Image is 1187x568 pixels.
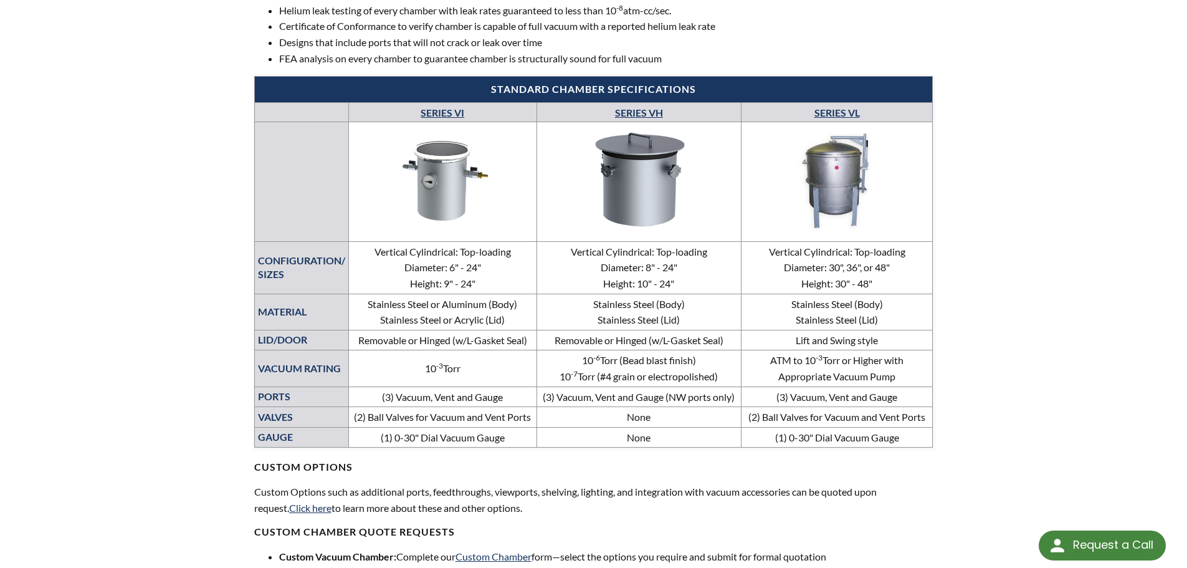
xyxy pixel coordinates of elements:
[348,241,536,294] td: Vertical Cylindrical: Top-loading Diameter: 6" - 24" Height: 9" - 24"
[279,51,933,67] li: FEA analysis on every chamber to guarantee chamber is structurally sound for full vacuum
[1073,531,1153,559] div: Request a Call
[571,369,578,378] sup: -7
[348,407,536,428] td: (2) Ball Valves for Vacuum and Vent Ports
[536,407,741,428] td: None
[741,294,932,330] td: Stainless Steel (Body) Stainless Steel (Lid)
[254,484,933,516] p: Custom Options such as additional ports, feedthroughs, viewports, shelving, lighting, and integra...
[348,427,536,448] td: (1) 0-30" Dial Vacuum Gauge
[741,241,932,294] td: Vertical Cylindrical: Top-loading Diameter: 30", 36", or 48" Height: 30" - 48"
[348,350,536,387] td: 10 Torr
[279,549,933,565] li: Complete our form—select the options you require and submit for formal quotation
[348,294,536,330] td: Stainless Steel or Aluminum (Body) Stainless Steel or Acrylic (Lid)
[254,407,348,428] th: VALVES
[279,2,933,19] li: Helium leak testing of every chamber with leak rates guaranteed to less than 10 atm-cc/sec.
[254,448,933,474] h4: CUSTOM OPTIONS
[254,526,933,539] h4: Custom chamber QUOTe requests
[615,107,663,118] a: SERIES VH
[536,330,741,350] td: Removable or Hinged (w/L-Gasket Seal)
[741,427,932,448] td: (1) 0-30" Dial Vacuum Gauge
[741,330,932,350] td: Lift and Swing style
[1047,536,1067,556] img: round button
[436,361,443,370] sup: -3
[536,427,741,448] td: None
[536,387,741,407] td: (3) Vacuum, Vent and Gauge (NW ports only)
[254,427,348,448] th: GAUGE
[254,241,348,294] th: CONFIGURATION/ SIZES
[261,83,927,96] h4: Standard Chamber Specifications
[616,3,623,12] sup: -8
[814,107,860,118] a: SERIES VL
[593,353,600,362] sup: -6
[279,551,396,562] strong: Custom Vacuum Chamber:
[254,294,348,330] th: MATERIAL
[1039,531,1166,561] div: Request a Call
[348,387,536,407] td: (3) Vacuum, Vent and Gauge
[289,502,331,514] a: Click here
[816,353,822,362] sup: -3
[536,350,741,387] td: 10 Torr (Bead blast finish) 10 Torr (#4 grain or electropolished)
[279,18,933,34] li: Certificate of Conformance to verify chamber is capable of full vacuum with a reported helium lea...
[741,387,932,407] td: (3) Vacuum, Vent and Gauge
[741,407,932,428] td: (2) Ball Valves for Vacuum and Vent Ports
[352,128,533,231] img: Series CC—Cube Chambers
[279,34,933,51] li: Designs that include ports that will not crack or leak over time
[421,107,464,118] a: SERIES VI
[455,551,532,562] a: Custom Chamber
[536,294,741,330] td: Stainless Steel (Body) Stainless Steel (Lid)
[348,330,536,350] td: Removable or Hinged (w/L-Gasket Seal)
[254,387,348,407] th: PORTS
[741,350,932,387] td: ATM to 10 Torr or Higher with Appropriate Vacuum Pump
[254,350,348,387] th: VACUUM RATING
[254,330,348,350] th: LID/DOOR
[536,241,741,294] td: Vertical Cylindrical: Top-loading Diameter: 8" - 24" Height: 10" - 24"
